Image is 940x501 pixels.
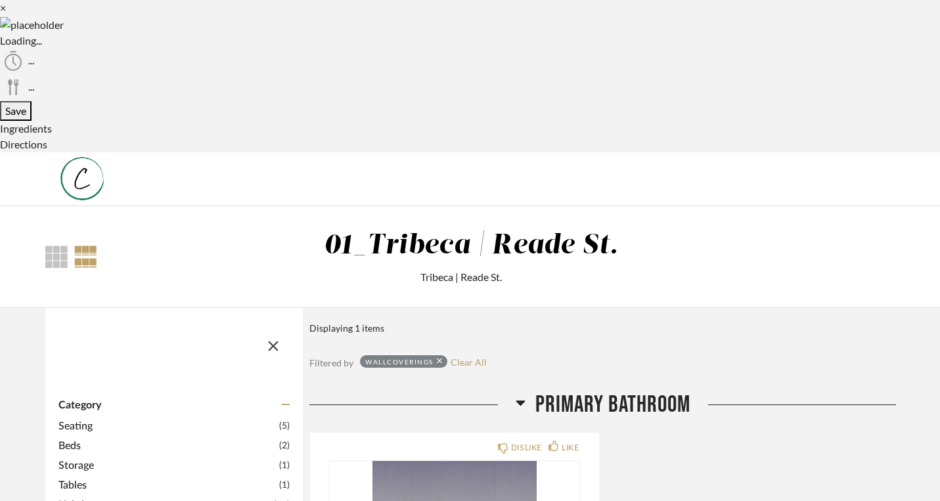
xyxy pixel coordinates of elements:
[28,80,34,93] span: ...
[58,399,101,412] span: Category
[190,269,732,285] div: Tribeca | Reade St.
[309,356,353,370] div: Filtered by
[45,152,119,205] img: 4ce30891-4e21-46e1-af32-3cb64ff94ae6.jpg
[535,391,690,419] span: Primary Bathroom
[58,418,276,434] span: Seating
[323,232,618,259] div: 01_Tribeca | Reade St.
[451,357,487,368] a: Clear All
[279,458,290,473] span: (1)
[58,438,276,454] span: Beds
[260,330,286,357] button: Close
[28,54,34,66] span: ...
[279,439,290,453] span: (2)
[309,321,889,336] div: Displaying 1 items
[562,441,579,454] div: LIKE
[58,477,276,493] span: Tables
[365,357,434,366] div: Wallcoverings
[279,478,290,492] span: (1)
[279,419,290,433] span: (5)
[511,441,542,454] div: DISLIKE
[58,458,276,473] span: Storage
